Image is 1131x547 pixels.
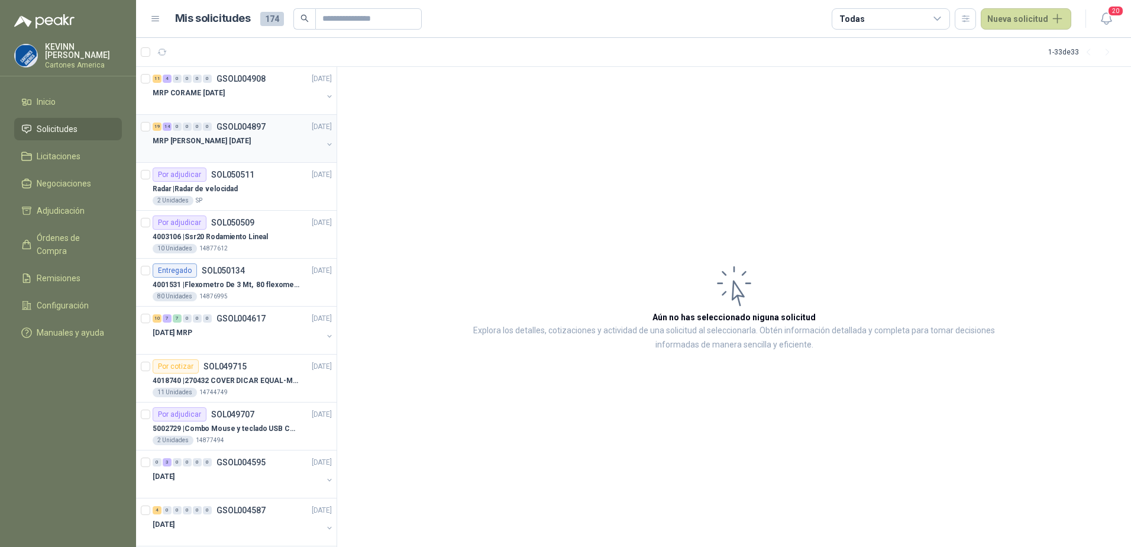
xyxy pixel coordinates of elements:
img: Company Logo [15,44,37,67]
div: 0 [153,458,161,466]
a: Inicio [14,91,122,113]
div: 2 Unidades [153,436,193,445]
div: 0 [193,458,202,466]
span: Negociaciones [37,177,91,190]
p: [DATE] [312,121,332,133]
div: Entregado [153,263,197,278]
a: 10 7 7 0 0 0 GSOL004617[DATE] [DATE] MRP [153,311,334,349]
div: 7 [173,314,182,323]
p: [DATE] [312,361,332,372]
p: [DATE] [312,169,332,181]
p: [DATE] [153,471,175,482]
div: 11 [153,75,161,83]
div: 1 - 33 de 33 [1048,43,1117,62]
p: [DATE] [312,313,332,324]
div: 0 [183,506,192,514]
div: 19 [153,123,161,131]
span: Configuración [37,299,89,312]
a: Manuales y ayuda [14,321,122,344]
p: SOL050134 [202,266,245,275]
p: 4018740 | 270432 COVER DICAR EQUAL-MNT M126, 5486 [153,375,300,387]
div: 0 [203,75,212,83]
p: SOL049715 [203,362,247,371]
div: Por cotizar [153,359,199,374]
p: GSOL004897 [216,123,266,131]
span: Adjudicación [37,204,85,217]
div: 2 Unidades [153,196,193,205]
div: 0 [193,506,202,514]
div: 0 [203,458,212,466]
p: SOL049707 [211,410,254,419]
div: 14 [163,123,172,131]
div: 7 [163,314,172,323]
span: Órdenes de Compra [37,231,111,258]
p: [DATE] [312,73,332,85]
a: Configuración [14,294,122,317]
div: 0 [163,506,172,514]
button: 20 [1096,8,1117,30]
a: 19 14 0 0 0 0 GSOL004897[DATE] MRP [PERSON_NAME] [DATE] [153,120,334,157]
a: Por adjudicarSOL050511[DATE] Radar |Radar de velocidad2 UnidadesSP [136,163,337,211]
span: Remisiones [37,272,80,285]
p: SOL050509 [211,218,254,227]
div: 0 [173,506,182,514]
div: Por adjudicar [153,407,206,421]
p: 14877612 [199,244,228,253]
div: 0 [193,75,202,83]
div: 4 [163,75,172,83]
p: Radar | Radar de velocidad [153,184,238,195]
div: 11 Unidades [153,388,197,397]
p: 14744749 [199,388,228,397]
div: 0 [193,314,202,323]
div: 0 [193,123,202,131]
img: Logo peakr [14,14,75,28]
div: 3 [163,458,172,466]
a: 0 3 0 0 0 0 GSOL004595[DATE] [DATE] [153,455,334,493]
div: 0 [183,75,192,83]
p: Cartones America [45,62,122,69]
a: Por adjudicarSOL049707[DATE] 5002729 |Combo Mouse y teclado USB COMBO LOGITECH MK120 TECLADO Y MO... [136,403,337,451]
p: [DATE] MRP [153,327,192,339]
span: 174 [260,12,284,26]
p: [DATE] [153,519,175,530]
div: 0 [173,123,182,131]
button: Nueva solicitud [981,8,1071,30]
p: [DATE] [312,505,332,516]
p: Explora los detalles, cotizaciones y actividad de una solicitud al seleccionarla. Obtén informaci... [455,324,1013,352]
a: 11 4 0 0 0 0 GSOL004908[DATE] MRP CORAME [DATE] [153,72,334,110]
a: EntregadoSOL050134[DATE] 4001531 |Flexometro De 3 Mt, 80 flexometros de 3 m Marca Tajima80 Unidad... [136,259,337,307]
p: [DATE] [312,265,332,276]
span: Solicitudes [37,123,77,136]
p: [DATE] [312,457,332,468]
p: GSOL004617 [216,314,266,323]
span: Inicio [37,95,56,108]
a: Por cotizarSOL049715[DATE] 4018740 |270432 COVER DICAR EQUAL-MNT M126, 548611 Unidades14744749 [136,355,337,403]
div: 0 [203,314,212,323]
p: [DATE] [312,409,332,420]
div: 0 [173,458,182,466]
a: Adjudicación [14,200,122,222]
div: 4 [153,506,161,514]
p: GSOL004595 [216,458,266,466]
p: GSOL004908 [216,75,266,83]
p: MRP [PERSON_NAME] [DATE] [153,136,251,147]
a: Órdenes de Compra [14,227,122,262]
p: 14876995 [199,292,228,301]
p: KEVINN [PERSON_NAME] [45,43,122,59]
div: 0 [173,75,182,83]
p: SOL050511 [211,170,254,179]
div: Por adjudicar [153,168,206,182]
p: MRP CORAME [DATE] [153,88,225,99]
div: 10 Unidades [153,244,197,253]
a: 4 0 0 0 0 0 GSOL004587[DATE] [DATE] [153,503,334,541]
h1: Mis solicitudes [175,10,251,27]
div: 0 [203,506,212,514]
div: 10 [153,314,161,323]
p: 4001531 | Flexometro De 3 Mt, 80 flexometros de 3 m Marca Tajima [153,279,300,291]
span: search [300,14,309,22]
div: 80 Unidades [153,292,197,301]
a: Licitaciones [14,145,122,168]
div: 0 [183,123,192,131]
p: 4003106 | Ssr20 Rodamiento Lineal [153,231,268,243]
div: Todas [839,12,864,25]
